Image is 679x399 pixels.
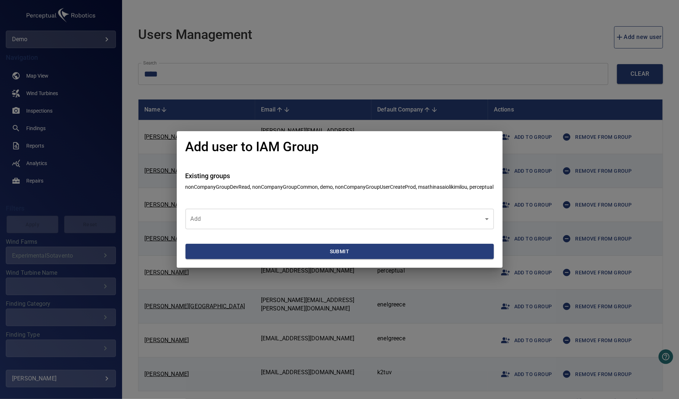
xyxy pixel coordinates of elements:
[188,247,491,256] span: Submit
[186,244,494,259] button: Submit
[186,172,494,180] h4: Existing groups
[186,209,494,229] div: ​
[186,183,494,191] p: nonCompanyGroupDevRead, nonCompanyGroupCommon, demo, nonCompanyGroupUserCreateProd, msathinasaiol...
[186,140,319,154] h1: Add user to IAM Group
